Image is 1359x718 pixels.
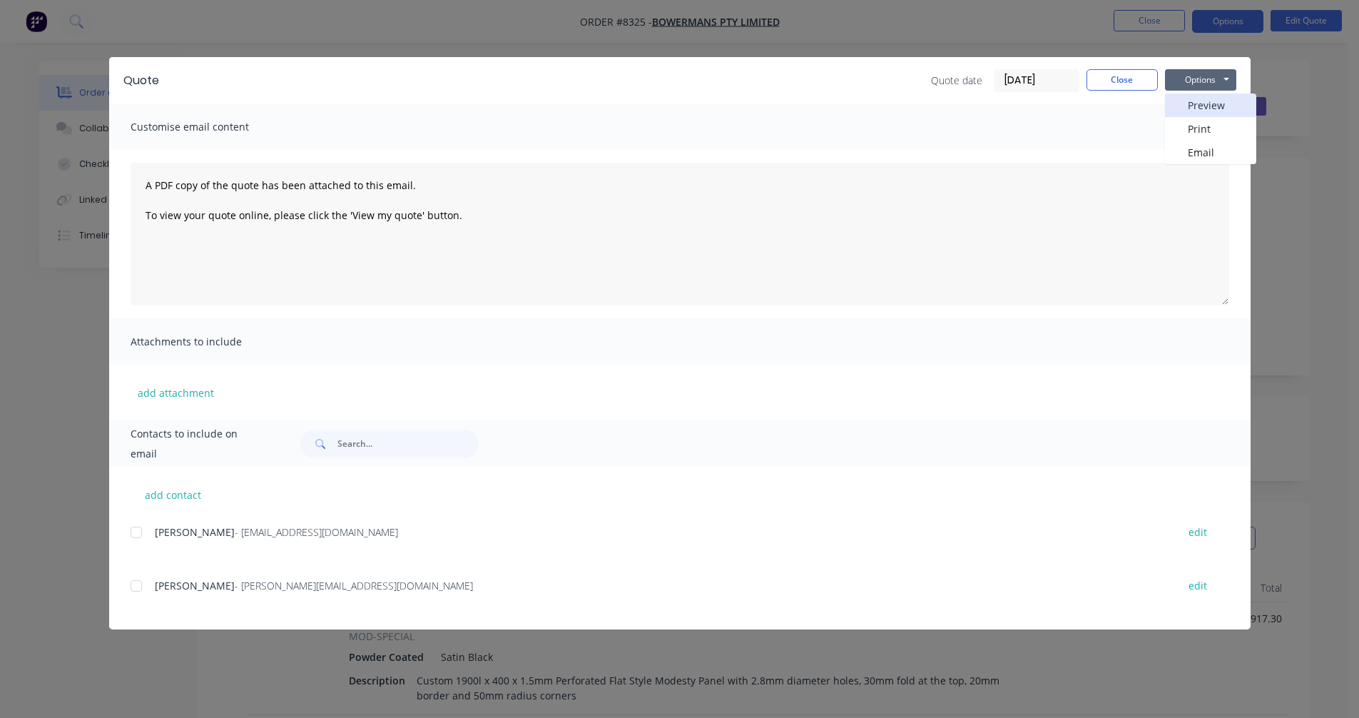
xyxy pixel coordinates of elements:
[131,117,287,137] span: Customise email content
[931,73,982,88] span: Quote date
[1165,69,1236,91] button: Options
[131,424,265,464] span: Contacts to include on email
[155,579,235,592] span: [PERSON_NAME]
[131,484,216,505] button: add contact
[131,382,221,403] button: add attachment
[235,525,398,539] span: - [EMAIL_ADDRESS][DOMAIN_NAME]
[1086,69,1158,91] button: Close
[155,525,235,539] span: [PERSON_NAME]
[123,72,159,89] div: Quote
[131,332,287,352] span: Attachments to include
[1165,93,1256,117] button: Preview
[235,579,473,592] span: - [PERSON_NAME][EMAIL_ADDRESS][DOMAIN_NAME]
[1180,522,1216,542] button: edit
[1165,117,1256,141] button: Print
[1165,141,1256,164] button: Email
[337,430,479,458] input: Search...
[1180,576,1216,595] button: edit
[131,163,1229,305] textarea: A PDF copy of the quote has been attached to this email. To view your quote online, please click ...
